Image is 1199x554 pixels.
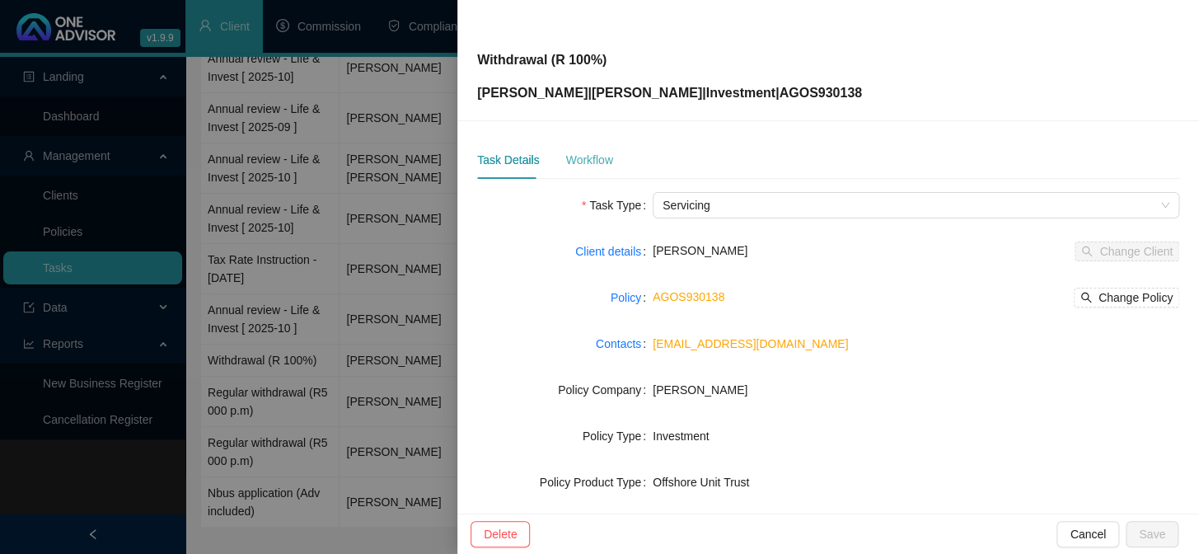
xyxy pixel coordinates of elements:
span: Delete [484,525,517,543]
label: Task Type [582,192,653,218]
span: Cancel [1070,525,1106,543]
p: [PERSON_NAME] | | | AGOS930138 [477,83,862,103]
a: Policy [611,289,641,307]
a: AGOS930138 [653,290,724,303]
label: Policy Company [558,377,653,403]
button: Delete [471,521,530,547]
span: Servicing [663,193,1169,218]
a: Client details [575,242,641,261]
span: Investment [653,430,709,443]
button: Change Policy [1074,288,1179,308]
label: Policy Type [583,423,653,449]
a: Contacts [596,335,641,353]
span: [PERSON_NAME] [653,244,747,257]
span: [PERSON_NAME] [653,383,747,397]
button: Save [1126,521,1178,547]
a: [EMAIL_ADDRESS][DOMAIN_NAME] [653,337,848,350]
div: Task Details [477,151,539,169]
span: Offshore Unit Trust [653,476,749,489]
button: Cancel [1056,521,1119,547]
span: [PERSON_NAME] [592,86,702,100]
span: search [1080,292,1092,303]
label: Policy Product Type [540,469,653,495]
button: Change Client [1075,242,1179,261]
span: Investment [705,86,775,100]
p: Withdrawal (R 100%) [477,50,862,70]
div: Workflow [565,151,612,169]
span: Change Policy [1098,289,1173,307]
